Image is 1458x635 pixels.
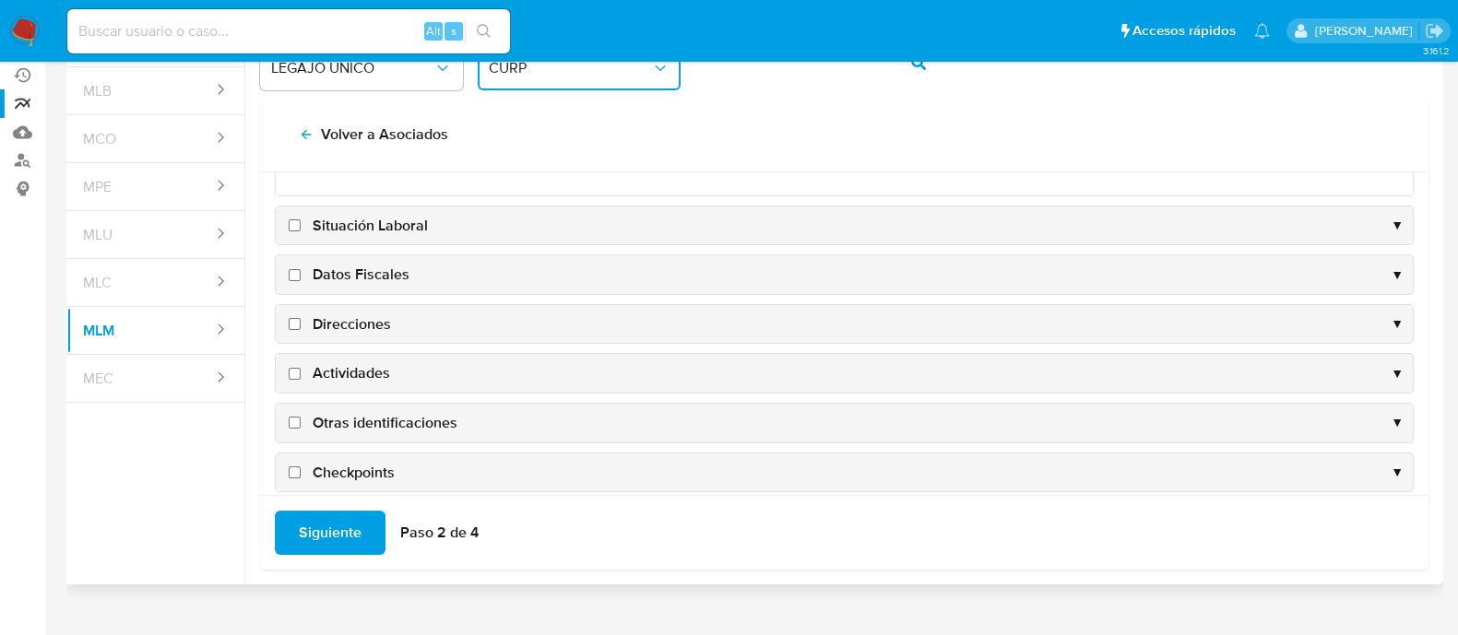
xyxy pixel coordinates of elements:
[1132,21,1236,41] span: Accesos rápidos
[1422,43,1449,58] span: 3.161.2
[465,18,503,44] button: search-icon
[67,19,510,43] input: Buscar usuario o caso...
[1314,22,1418,40] p: anamaria.arriagasanchez@mercadolibre.com.mx
[1425,21,1444,41] a: Salir
[451,22,456,40] span: s
[426,22,441,40] span: Alt
[1254,23,1270,39] a: Notificaciones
